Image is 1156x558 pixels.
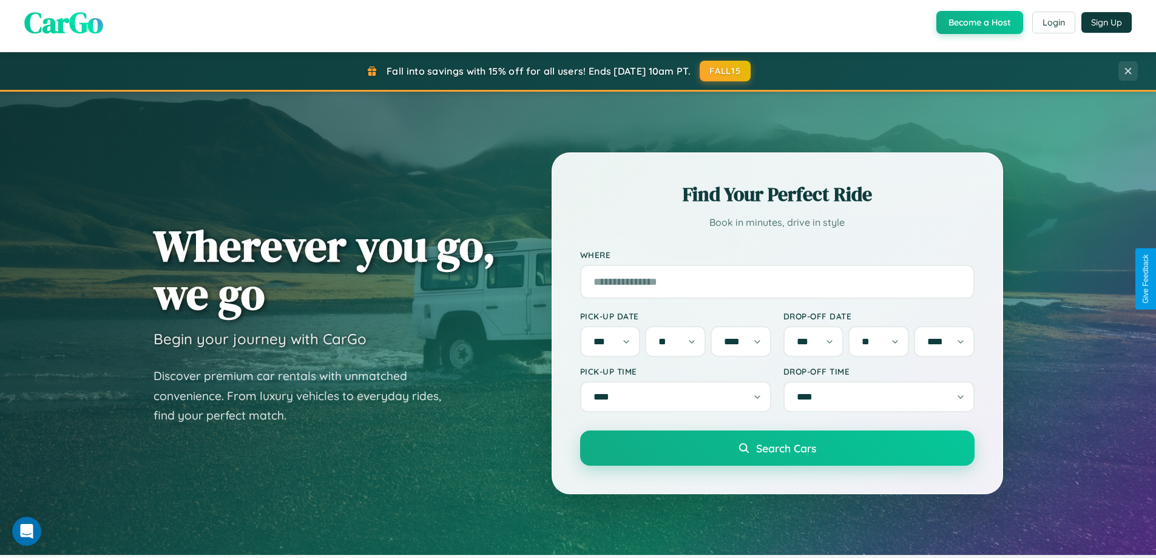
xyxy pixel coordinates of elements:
label: Where [580,250,975,260]
iframe: Intercom live chat [12,517,41,546]
button: Login [1032,12,1075,33]
h3: Begin your journey with CarGo [154,330,367,348]
button: Become a Host [936,11,1023,34]
div: Give Feedback [1141,254,1150,304]
span: Fall into savings with 15% off for all users! Ends [DATE] 10am PT. [387,65,691,77]
button: FALL15 [700,61,751,81]
h1: Wherever you go, we go [154,222,496,318]
p: Book in minutes, drive in style [580,214,975,231]
label: Drop-off Date [783,311,975,321]
label: Pick-up Date [580,311,771,321]
span: Search Cars [756,441,816,455]
label: Pick-up Time [580,366,771,376]
label: Drop-off Time [783,366,975,376]
button: Sign Up [1081,12,1132,33]
span: CarGo [24,2,103,43]
p: Discover premium car rentals with unmatched convenience. From luxury vehicles to everyday rides, ... [154,366,457,426]
h2: Find Your Perfect Ride [580,181,975,208]
button: Search Cars [580,430,975,466]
